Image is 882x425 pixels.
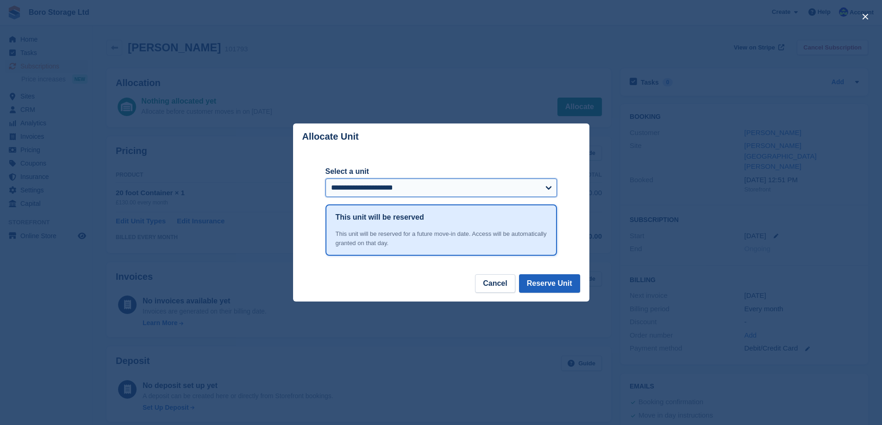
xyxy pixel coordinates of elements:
[519,274,580,293] button: Reserve Unit
[475,274,515,293] button: Cancel
[858,9,873,24] button: close
[336,229,547,247] div: This unit will be reserved for a future move-in date. Access will be automatically granted on tha...
[302,131,359,142] p: Allocate Unit
[325,166,557,177] label: Select a unit
[336,212,424,223] h1: This unit will be reserved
